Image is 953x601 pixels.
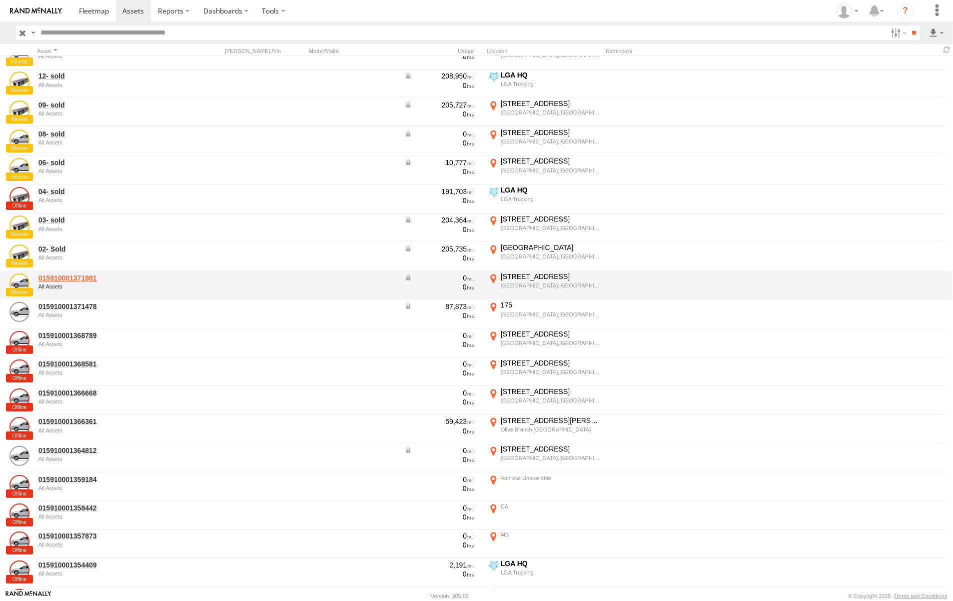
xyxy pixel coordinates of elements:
[501,167,600,174] div: [GEOGRAPHIC_DATA],[GEOGRAPHIC_DATA]
[501,358,600,367] div: [STREET_ADDRESS]
[431,593,469,599] div: Version: 305.03
[487,156,602,183] label: Click to View Current Location
[487,473,602,500] label: Click to View Current Location
[887,25,909,40] label: Search Filter Options
[487,243,602,270] label: Click to View Current Location
[501,70,600,79] div: LGA HQ
[38,369,175,375] div: undefined
[9,71,29,91] a: View Asset Details
[404,167,474,176] div: 0
[29,25,37,40] label: Search Query
[404,138,474,147] div: 0
[38,226,175,232] div: undefined
[38,513,175,519] div: undefined
[404,560,474,569] div: 2,191
[501,416,600,425] div: [STREET_ADDRESS][PERSON_NAME]
[501,311,600,318] div: [GEOGRAPHIC_DATA],[GEOGRAPHIC_DATA]
[38,503,175,512] a: 015910001358442
[38,398,175,404] div: undefined
[404,100,474,109] div: Data from Vehicle CANbus
[501,243,600,252] div: [GEOGRAPHIC_DATA]
[501,339,600,346] div: [GEOGRAPHIC_DATA],[GEOGRAPHIC_DATA]
[404,531,474,540] div: 0
[833,3,862,18] div: Carlos Vazquez
[501,272,600,281] div: [STREET_ADDRESS]
[9,446,29,466] a: View Asset Details
[38,560,175,569] a: 015910001354409
[501,397,600,404] div: [GEOGRAPHIC_DATA],[GEOGRAPHIC_DATA]
[9,273,29,293] a: View Asset Details
[38,53,175,59] div: undefined
[487,502,602,529] label: Click to View Current Location
[38,110,175,116] div: undefined
[501,329,600,338] div: [STREET_ADDRESS]
[404,225,474,234] div: 0
[9,187,29,207] a: View Asset Details
[404,273,474,282] div: Data from Vehicle CANbus
[404,129,474,138] div: Data from Vehicle CANbus
[501,128,600,137] div: [STREET_ADDRESS]
[501,426,600,433] div: Olive Branch,[GEOGRAPHIC_DATA]
[38,158,175,167] a: 06- sold
[403,47,483,54] div: Usage
[404,331,474,340] div: 0
[38,427,175,433] div: undefined
[501,531,600,538] div: MS
[38,254,175,260] div: undefined
[404,340,474,349] div: 0
[38,541,175,547] div: undefined
[38,475,175,484] a: 015910001359184
[487,300,602,327] label: Click to View Current Location
[501,454,600,461] div: [GEOGRAPHIC_DATA],[GEOGRAPHIC_DATA]
[38,485,175,491] div: undefined
[404,397,474,406] div: 0
[404,475,474,484] div: 0
[38,341,175,347] div: undefined
[37,47,177,54] div: Click to Sort
[38,129,175,138] a: 08- sold
[9,129,29,149] a: View Asset Details
[487,559,602,586] label: Click to View Current Location
[404,302,474,311] div: Data from Vehicle CANbus
[501,387,600,396] div: [STREET_ADDRESS]
[501,80,600,87] div: LGA Trucking
[404,81,474,90] div: 0
[5,591,51,601] a: Visit our Website
[10,7,62,14] img: rand-logo.svg
[404,52,474,61] div: 0
[404,244,474,253] div: Data from Vehicle CANbus
[928,25,945,40] label: Export results as...
[501,224,600,231] div: [GEOGRAPHIC_DATA],[GEOGRAPHIC_DATA]
[38,302,175,311] a: 015910001371478
[38,570,175,576] div: undefined
[404,215,474,224] div: Data from Vehicle CANbus
[404,71,474,80] div: Data from Vehicle CANbus
[501,368,600,375] div: [GEOGRAPHIC_DATA],[GEOGRAPHIC_DATA]
[404,311,474,320] div: 0
[9,244,29,264] a: View Asset Details
[487,530,602,557] label: Click to View Current Location
[38,197,175,203] div: undefined
[9,100,29,120] a: View Asset Details
[501,569,600,576] div: LGA Trucking
[38,139,175,145] div: undefined
[9,475,29,495] a: View Asset Details
[404,158,474,167] div: Data from Vehicle CANbus
[38,244,175,253] a: 02- Sold
[501,214,600,223] div: [STREET_ADDRESS]
[404,417,474,426] div: 59,423
[487,358,602,385] label: Click to View Current Location
[487,329,602,356] label: Click to View Current Location
[38,168,175,174] div: undefined
[487,387,602,414] label: Click to View Current Location
[9,560,29,580] a: View Asset Details
[38,215,175,224] a: 03- sold
[404,196,474,205] div: 0
[501,109,600,116] div: [GEOGRAPHIC_DATA],[GEOGRAPHIC_DATA]
[501,300,600,309] div: 175
[487,99,602,126] label: Click to View Current Location
[487,444,602,471] label: Click to View Current Location
[38,589,175,598] a: 015910001351975
[487,185,602,212] label: Click to View Current Location
[404,569,474,578] div: 0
